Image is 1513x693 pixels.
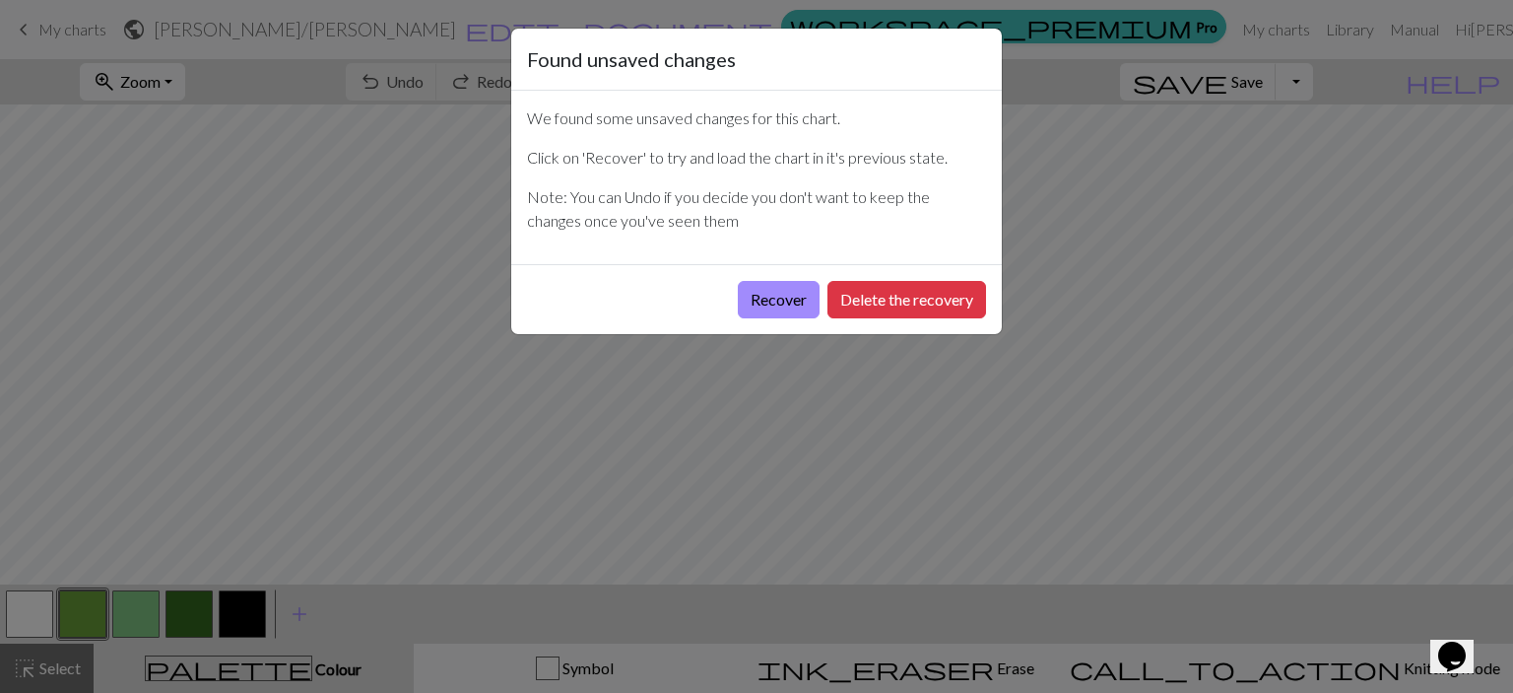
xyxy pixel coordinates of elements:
p: Click on 'Recover' to try and load the chart in it's previous state. [527,146,986,170]
p: Note: You can Undo if you decide you don't want to keep the changes once you've seen them [527,185,986,233]
button: Recover [738,281,820,318]
iframe: chat widget [1430,614,1493,673]
button: Delete the recovery [827,281,986,318]
h5: Found unsaved changes [527,44,736,74]
p: We found some unsaved changes for this chart. [527,106,986,130]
